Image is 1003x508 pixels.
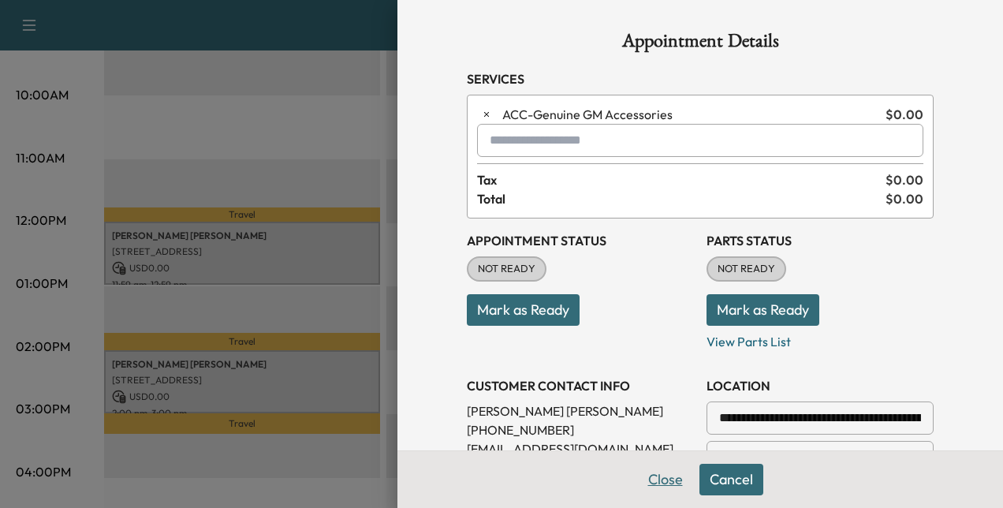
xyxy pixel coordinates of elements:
p: View Parts List [707,326,934,351]
span: $ 0.00 [886,189,923,208]
h3: Parts Status [707,231,934,250]
span: Total [477,189,886,208]
h1: Appointment Details [467,32,934,57]
span: Genuine GM Accessories [502,105,879,124]
button: Close [638,464,693,495]
span: $ 0.00 [886,105,923,124]
span: $ 0.00 [886,170,923,189]
p: [EMAIL_ADDRESS][DOMAIN_NAME] [467,439,694,458]
button: Mark as Ready [467,294,580,326]
button: Mark as Ready [707,294,819,326]
h3: LOCATION [707,376,934,395]
span: NOT READY [468,261,545,277]
h3: CUSTOMER CONTACT INFO [467,376,694,395]
button: Cancel [699,464,763,495]
p: [PERSON_NAME] [PERSON_NAME] [467,402,694,420]
h3: Services [467,69,934,88]
span: Tax [477,170,886,189]
span: NOT READY [708,261,785,277]
p: [PHONE_NUMBER] [467,420,694,439]
h3: Appointment Status [467,231,694,250]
